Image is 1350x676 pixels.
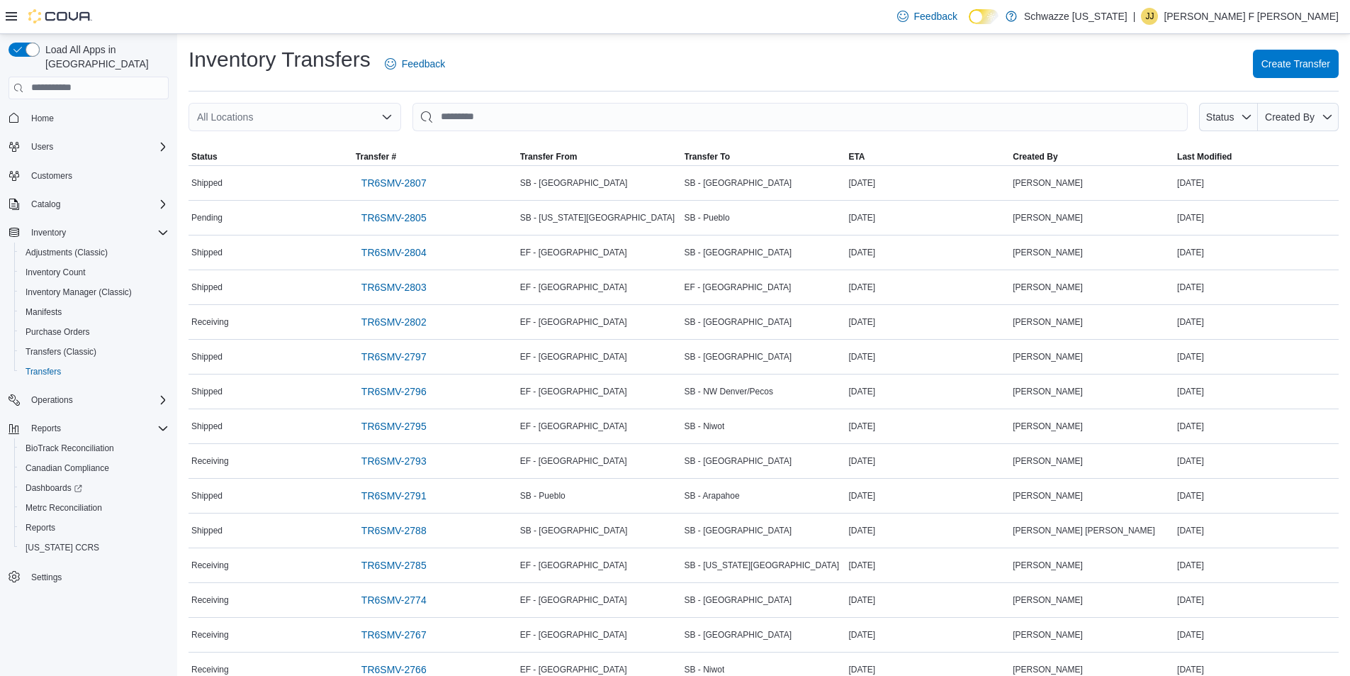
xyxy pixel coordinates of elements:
div: [DATE] [845,418,1010,435]
button: Inventory Manager (Classic) [14,282,174,302]
a: TR6SMV-2807 [356,169,432,197]
span: SB - [US_STATE][GEOGRAPHIC_DATA] [685,560,839,571]
span: [PERSON_NAME] [1013,212,1083,223]
span: Catalog [26,196,169,213]
span: TR6SMV-2791 [361,489,427,503]
a: TR6SMV-2802 [356,308,432,336]
span: Receiving [191,455,229,467]
span: Adjustments (Classic) [26,247,108,258]
a: Purchase Orders [20,323,96,340]
span: Transfers (Classic) [20,343,169,360]
span: EF - [GEOGRAPHIC_DATA] [520,455,627,467]
span: Created By [1013,151,1057,162]
span: [PERSON_NAME] [1013,490,1083,502]
a: Transfers (Classic) [20,343,102,360]
div: [DATE] [845,487,1010,504]
a: TR6SMV-2796 [356,377,432,406]
span: SB - [GEOGRAPHIC_DATA] [685,629,792,641]
button: Reports [26,420,67,437]
div: [DATE] [845,522,1010,539]
span: TR6SMV-2807 [361,176,427,190]
div: [DATE] [845,592,1010,609]
a: TR6SMV-2793 [356,447,432,475]
span: ETA [848,151,865,162]
span: Metrc Reconciliation [20,499,169,516]
span: Washington CCRS [20,539,169,556]
span: Canadian Compliance [20,460,169,477]
button: Create Transfer [1253,50,1339,78]
span: TR6SMV-2788 [361,523,427,538]
span: Manifests [20,304,169,321]
span: EF - [GEOGRAPHIC_DATA] [520,594,627,606]
span: Transfer From [520,151,578,162]
span: Created By [1265,111,1315,123]
span: Inventory [31,227,66,238]
span: TR6SMV-2767 [361,628,427,642]
div: [DATE] [1174,244,1339,261]
span: EF - [GEOGRAPHIC_DATA] [685,282,792,293]
span: TR6SMV-2803 [361,280,427,294]
input: This is a search bar. After typing your query, hit enter to filter the results lower in the page. [412,103,1188,131]
a: TR6SMV-2803 [356,273,432,301]
span: Inventory Count [26,267,86,278]
a: Inventory Manager (Classic) [20,284,137,301]
p: [PERSON_NAME] F [PERSON_NAME] [1164,8,1339,25]
a: [US_STATE] CCRS [20,539,105,556]
span: Transfer # [356,151,396,162]
button: Transfer From [517,148,682,165]
button: ETA [845,148,1010,165]
span: Shipped [191,351,223,362]
span: SB - [US_STATE][GEOGRAPHIC_DATA] [520,212,675,223]
span: Receiving [191,664,229,675]
p: Schwazze [US_STATE] [1024,8,1127,25]
a: TR6SMV-2805 [356,204,432,232]
span: Manifests [26,306,62,318]
a: Inventory Count [20,264,91,281]
button: Inventory [3,223,174,243]
span: SB - [GEOGRAPHIC_DATA] [685,351,792,362]
nav: Complex example [9,102,169,624]
span: Reports [26,420,169,437]
div: [DATE] [1174,348,1339,365]
img: Cova [28,9,92,23]
span: Users [26,138,169,155]
span: Inventory Count [20,264,169,281]
a: Reports [20,519,61,536]
span: EF - [GEOGRAPHIC_DATA] [520,386,627,397]
span: [PERSON_NAME] [1013,421,1083,432]
span: EF - [GEOGRAPHIC_DATA] [520,664,627,675]
button: Home [3,108,174,128]
div: [DATE] [1174,592,1339,609]
span: [PERSON_NAME] [1013,455,1083,467]
a: Feedback [379,50,451,78]
span: [PERSON_NAME] [1013,282,1083,293]
span: Customers [31,170,72,182]
button: Inventory Count [14,262,174,282]
div: [DATE] [845,244,1010,261]
a: Manifests [20,304,67,321]
span: SB - [GEOGRAPHIC_DATA] [685,525,792,536]
span: Inventory [26,224,169,241]
span: TR6SMV-2802 [361,315,427,329]
span: Dashboards [20,480,169,497]
span: EF - [GEOGRAPHIC_DATA] [520,316,627,328]
div: [DATE] [845,174,1010,192]
span: TR6SMV-2797 [361,350,427,364]
button: Catalog [3,194,174,214]
button: Canadian Compliance [14,458,174,478]
span: [PERSON_NAME] [1013,594,1083,606]
span: SB - Niwot [685,664,725,675]
button: Open list of options [381,111,393,123]
button: [US_STATE] CCRS [14,538,174,558]
h1: Inventory Transfers [189,45,371,74]
span: EF - [GEOGRAPHIC_DATA] [520,421,627,432]
span: Metrc Reconciliation [26,502,102,514]
span: Operations [26,392,169,409]
div: [DATE] [1174,626,1339,643]
button: Catalog [26,196,66,213]
button: Operations [3,390,174,410]
span: TR6SMV-2785 [361,558,427,572]
span: JJ [1145,8,1154,25]
button: Users [3,137,174,157]
span: SB - [GEOGRAPHIC_DATA] [685,316,792,328]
